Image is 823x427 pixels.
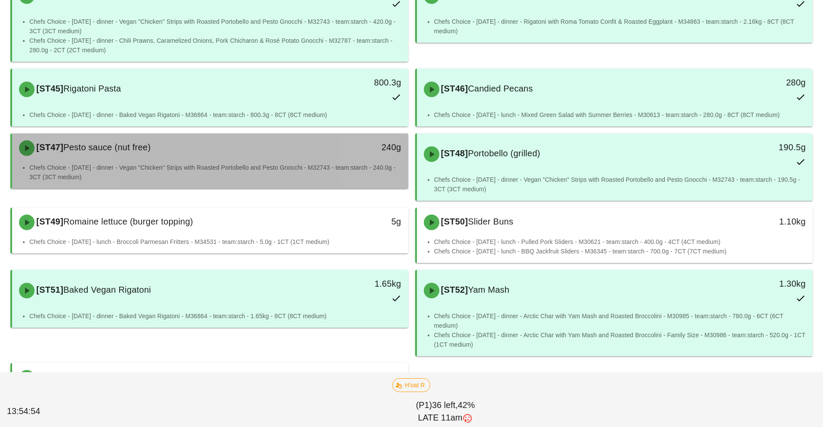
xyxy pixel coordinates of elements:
[29,36,401,55] li: Chefs Choice - [DATE] - dinner - Chili Prawns, Caramelized Onions, Pork Chicharon & Rosé Potato G...
[35,217,64,226] span: [ST49]
[468,285,509,294] span: Yam Mash
[434,311,806,330] li: Chefs Choice - [DATE] - dinner - Arctic Char with Yam Mash and Roasted Broccolini - M30985 - team...
[434,247,806,256] li: Chefs Choice - [DATE] - lunch - BBQ Jackfruit Sliders - M36345 - team:starch - 700.0g - 7CT (7CT ...
[434,330,806,349] li: Chefs Choice - [DATE] - dinner - Arctic Char with Yam Mash and Roasted Broccolini - Family Size -...
[718,140,806,154] div: 190.5g
[718,215,806,228] div: 1.10kg
[29,110,401,120] li: Chefs Choice - [DATE] - dinner - Baked Vegan Rigatoni - M36864 - team:starch - 800.3g - 8CT (8CT ...
[434,110,806,120] li: Chefs Choice - [DATE] - lunch - Mixed Green Salad with Summer Berries - M30613 - team:starch - 28...
[35,142,64,152] span: [ST47]
[439,84,468,93] span: [ST46]
[29,237,401,247] li: Chefs Choice - [DATE] - lunch - Broccoli Parmesan Fritters - M34531 - team:starch - 5.0g - 1CT (1...
[432,400,458,410] span: 36 left,
[29,163,401,182] li: Chefs Choice - [DATE] - dinner - Vegan "Chicken" Strips with Roasted Portobello and Pesto Gnocchi...
[439,217,468,226] span: [ST50]
[468,84,533,93] span: Candied Pecans
[434,17,806,36] li: Chefs Choice - [DATE] - dinner - Rigatoni with Roma Tomato Confit & Roasted Eggplant - M34863 - t...
[64,285,151,294] span: Baked Vegan Rigatoni
[29,17,401,36] li: Chefs Choice - [DATE] - dinner - Vegan "Chicken" Strips with Roasted Portobello and Pesto Gnocchi...
[468,149,540,158] span: Portobello (grilled)
[75,411,816,424] div: LATE 11am
[313,277,401,291] div: 1.65kg
[398,379,425,392] span: H'oat R
[64,142,151,152] span: Pesto sauce (nut free)
[439,285,468,294] span: [ST52]
[35,285,64,294] span: [ST51]
[73,397,818,426] div: (P1) 42%
[64,217,193,226] span: Romaine lettuce (burger topping)
[64,84,121,93] span: Rigatoni Pasta
[468,217,513,226] span: Slider Buns
[718,277,806,291] div: 1.30kg
[434,175,806,194] li: Chefs Choice - [DATE] - dinner - Vegan "Chicken" Strips with Roasted Portobello and Pesto Gnocchi...
[5,403,73,420] div: 13:54:54
[718,76,806,89] div: 280g
[313,370,401,384] div: 120g
[439,149,468,158] span: [ST48]
[29,311,401,321] li: Chefs Choice - [DATE] - dinner - Baked Vegan Rigatoni - M36864 - team:starch - 1.65kg - 8CT (8CT ...
[313,140,401,154] div: 240g
[35,84,64,93] span: [ST45]
[313,215,401,228] div: 5g
[313,76,401,89] div: 800.3g
[434,237,806,247] li: Chefs Choice - [DATE] - lunch - Pulled Pork Sliders - M30621 - team:starch - 400.0g - 4CT (4CT me...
